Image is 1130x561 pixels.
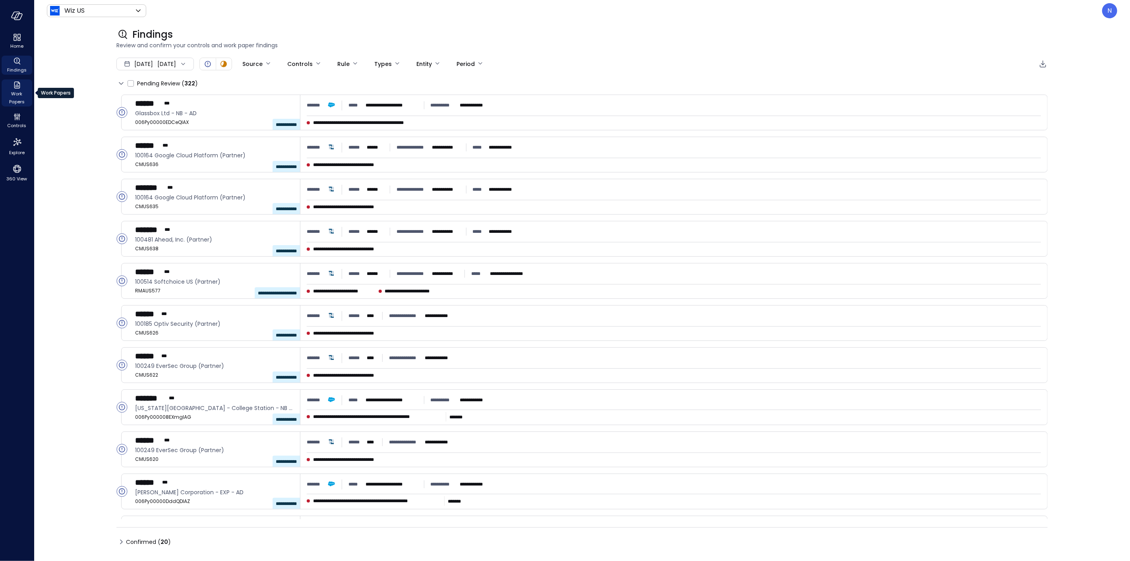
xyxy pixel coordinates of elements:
div: ( ) [158,538,171,546]
span: 100249 EverSec Group (Partner) [135,446,294,455]
span: Kimberly-Clark Corporation - EXP - AD [135,488,294,497]
p: N [1108,6,1112,15]
span: Explore [9,149,25,157]
div: In Progress [219,59,228,69]
div: Open [116,191,128,202]
span: Findings [132,28,173,41]
span: 006Py00000DddQDIAZ [135,497,294,505]
span: CMUS620 [135,455,294,463]
span: Controls [8,122,27,130]
div: Explore [2,135,32,157]
span: Confirmed [126,536,171,548]
span: 20 [161,538,168,546]
span: CMUS626 [135,329,294,337]
span: CMUS635 [135,203,294,211]
img: Icon [50,6,60,15]
div: Rule [337,57,350,71]
span: Home [10,42,23,50]
span: 100514 Softchoice US (Partner) [135,277,294,286]
div: Open [203,59,213,69]
span: Findings [7,66,27,74]
span: 100249 EverSec Group (Partner) [135,362,294,370]
span: 100164 Google Cloud Platform (Partner) [135,151,294,160]
div: Types [374,57,392,71]
span: 100185 Optiv Security (Partner) [135,319,294,328]
span: 100164 Google Cloud Platform (Partner) [135,193,294,202]
span: Glassbox Ltd - NB - AD [135,109,294,118]
div: Work Papers [38,88,74,98]
span: CMUS638 [135,245,294,253]
div: Open [116,107,128,118]
span: Work Papers [5,90,29,106]
span: CMUS636 [135,161,294,168]
div: 360 View [2,162,32,184]
div: Open [116,360,128,371]
div: Open [116,233,128,244]
div: ( ) [182,79,198,88]
span: 006Py00000EDCeQIAX [135,118,294,126]
div: Source [242,57,263,71]
span: Pending Review [137,77,198,90]
span: Texas A&M University - College Station - NB - CO | AD | ENS | SN [135,404,294,412]
div: Controls [2,111,32,130]
span: CMUS622 [135,371,294,379]
div: Open [116,149,128,160]
p: Wiz US [64,6,85,15]
div: Open [116,444,128,455]
span: 100481 Ahead, Inc. (Partner) [135,235,294,244]
span: 360 View [7,175,27,183]
span: Review and confirm your controls and work paper findings [116,41,1048,50]
span: [DATE] [134,60,153,68]
div: Open [116,486,128,497]
span: 006Py000008EXmgIAG [135,413,294,421]
span: 322 [184,79,195,87]
div: Open [116,275,128,286]
div: Open [116,317,128,329]
div: Noa Turgeman [1102,3,1117,18]
div: Home [2,32,32,51]
div: Export to CSV [1038,59,1048,69]
div: Work Papers [2,79,32,106]
div: Period [457,57,475,71]
div: Controls [287,57,313,71]
div: Findings [2,56,32,75]
div: Open [116,402,128,413]
span: RMAUS577 [135,287,294,295]
div: Entity [416,57,432,71]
